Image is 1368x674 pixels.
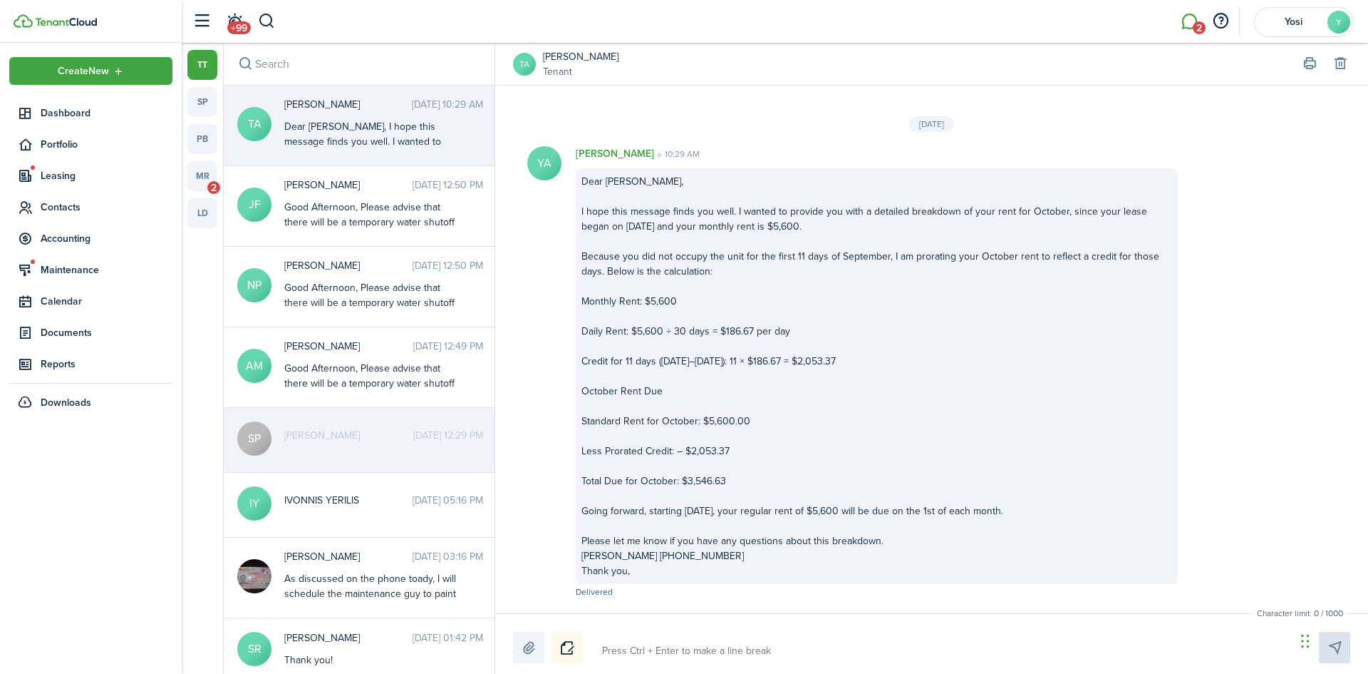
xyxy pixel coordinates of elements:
img: TenantCloud [14,14,33,28]
time: 10:29 AM [654,148,700,160]
button: Open resource center [1208,9,1233,34]
img: Domonique Smith [237,559,271,593]
a: tt [187,50,217,80]
a: Reports [9,350,172,378]
a: pb [187,124,217,154]
span: IVONNIS YERILIS [284,493,413,508]
time: [DATE] 12:29 PM [413,428,483,443]
avatar-text: TA [237,107,271,141]
a: TA [513,53,536,76]
span: Accounting [41,231,172,246]
span: Downloads [41,395,91,410]
button: Open menu [9,57,172,85]
span: Yosi [1265,17,1322,27]
div: Dear [PERSON_NAME], I hope this message finds you well. I wanted to provide you with a detailed b... [284,119,462,464]
span: Create New [58,66,109,76]
avatar-text: AM [237,349,271,383]
span: Tiffany Achirem [284,97,412,112]
img: TenantCloud [35,18,97,26]
span: Contacts [41,200,172,215]
span: Maintenance [41,262,172,277]
avatar-text: SP [237,422,271,456]
span: Leasing [41,168,172,183]
span: Calendar [41,294,172,309]
span: +99 [227,21,251,34]
span: Portfolio [41,137,172,152]
button: Open sidebar [188,8,215,35]
avatar-text: YA [527,146,561,180]
div: Dear [PERSON_NAME], I hope this message finds you well. I wanted to provide you with a detailed b... [576,168,1178,584]
button: Print [1300,54,1320,74]
span: Domonique Smith [284,549,413,564]
small: Character limit: 0 / 1000 [1253,607,1347,620]
span: 2 [207,181,220,194]
button: Search [235,54,255,74]
div: Good Afternoon, Please advise that there will be a temporary water shutoff [DATE] between 9AM and... [284,361,462,466]
avatar-text: Y [1327,11,1350,34]
a: ld [187,198,217,228]
time: [DATE] 12:50 PM [413,258,483,273]
span: Delivered [576,586,613,598]
span: Sharamara Roxanna Williams [284,630,413,645]
avatar-text: SR [237,632,271,666]
a: Dashboard [9,99,172,127]
div: Drag [1301,620,1310,663]
time: [DATE] 10:29 AM [412,97,483,112]
a: sp [187,87,217,117]
div: Good Afternoon, Please advise that there will be a temporary water shutoff [DATE] between 9AM and... [284,280,462,385]
button: Search [258,9,276,34]
a: Tenant [543,64,618,79]
time: [DATE] 05:16 PM [413,493,483,508]
a: Notifications [221,4,248,40]
span: Documents [41,325,172,340]
a: [PERSON_NAME] [543,49,618,64]
div: [DATE] [909,116,954,132]
time: [DATE] 12:50 PM [413,178,483,193]
button: Delete [1330,54,1350,74]
span: NICOLE PURCELL [284,258,413,273]
a: mr [187,161,217,191]
avatar-text: IY [237,486,271,521]
span: JOSHUA FIGUEROA [284,178,413,193]
avatar-text: NP [237,268,271,302]
time: [DATE] 03:16 PM [413,549,483,564]
input: search [224,43,494,85]
button: Notice [551,632,583,663]
avatar-text: JF [237,188,271,222]
p: [PERSON_NAME] [576,146,654,161]
div: Thank you! [284,653,462,668]
span: ALEX MEJIA [284,339,413,354]
iframe: Chat Widget [1297,606,1368,674]
time: [DATE] 01:42 PM [413,630,483,645]
div: As discussed on the phone toady, I will schedule the maintenance guy to paint over the fixed leak... [284,571,462,646]
time: [DATE] 12:49 PM [413,339,483,354]
span: Reports [41,357,172,372]
span: Shawn PEIRCE [284,428,413,443]
div: Good Afternoon, Please advise that there will be a temporary water shutoff [DATE] between 9AM and... [284,200,462,305]
span: Dashboard [41,106,172,121]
